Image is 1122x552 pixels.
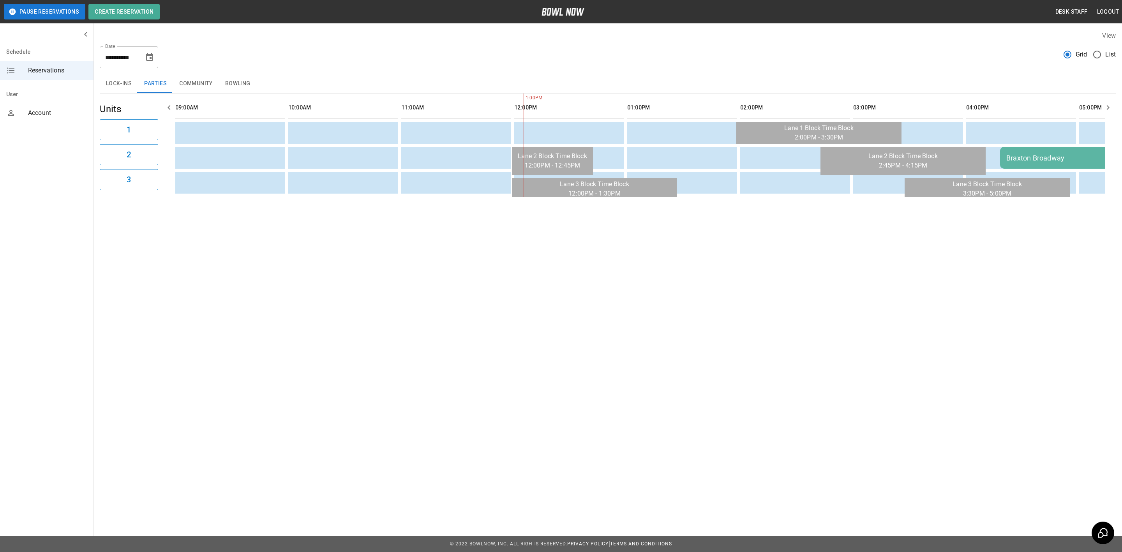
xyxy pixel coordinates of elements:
[1102,32,1116,39] label: View
[138,74,173,93] button: Parties
[610,541,672,547] a: Terms and Conditions
[28,66,87,75] span: Reservations
[175,97,285,119] th: 09:00AM
[100,169,158,190] button: 3
[514,97,624,119] th: 12:00PM
[1094,5,1122,19] button: Logout
[100,144,158,165] button: 2
[450,541,567,547] span: © 2022 BowlNow, Inc. All Rights Reserved.
[1076,50,1087,59] span: Grid
[173,74,219,93] button: Community
[401,97,511,119] th: 11:00AM
[100,74,1116,93] div: inventory tabs
[567,541,609,547] a: Privacy Policy
[127,148,131,161] h6: 2
[142,49,157,65] button: Choose date, selected date is Sep 13, 2025
[4,4,85,19] button: Pause Reservations
[28,108,87,118] span: Account
[127,123,131,136] h6: 1
[88,4,160,19] button: Create Reservation
[542,8,584,16] img: logo
[100,103,158,115] h5: Units
[100,74,138,93] button: Lock-ins
[288,97,398,119] th: 10:00AM
[524,94,526,102] span: 1:00PM
[127,173,131,186] h6: 3
[100,119,158,140] button: 1
[219,74,257,93] button: Bowling
[1052,5,1091,19] button: Desk Staff
[1105,50,1116,59] span: List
